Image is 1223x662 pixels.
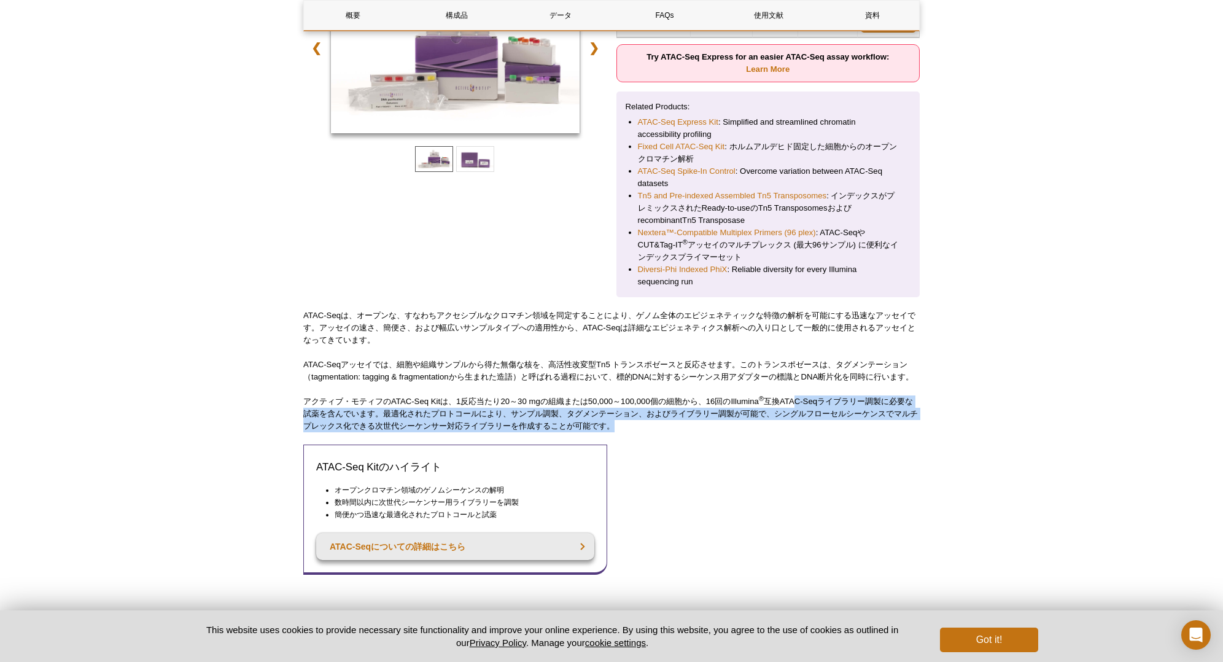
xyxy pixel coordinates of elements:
a: 使用文献 [720,1,817,30]
li: 数時間以内に次世代シーケンサー用ライブラリーを調製 [335,496,583,508]
li: : Simplified and streamlined chromatin accessibility profiling [638,116,899,141]
sup: ® [759,395,764,402]
a: Fixed Cell ATAC-Seq Kit [638,141,725,153]
a: Learn More [746,64,790,74]
iframe: Intro to ATAC-Seq: Method overview and comparison to ChIP-Seq [616,445,920,615]
li: : ATAC-SeqやCUT&Tag-IT アッセイのマルチプレックス (最大96サンプル) に便利なインデックスプライマーセット [638,227,899,263]
p: ATAC-Seqアッセイでは、細胞や組織サンプルから得た無傷な核を、高活性改変型Tn5 トランスポゼースと反応させます。このトランスポゼースは、タグメンテーション（tagmentation: t... [303,359,920,383]
a: 資料 [824,1,922,30]
h3: ATAC-Seq Kitのハイライト [316,460,594,475]
li: : Reliable diversity for every Illumina sequencing run [638,263,899,288]
a: Nextera™-Compatible Multiplex Primers (96 plex) [638,227,816,239]
p: Related Products: [626,101,911,113]
li: : Overcome variation between ATAC-Seq datasets [638,165,899,190]
a: Privacy Policy [470,637,526,648]
a: データ [512,1,610,30]
p: ATAC-Seqは、オープンな、すなわちアクセシブルなクロマチン領域を同定することにより、ゲノム全体のエピジェネティックな特徴の解析を可能にする迅速なアッセイです。アッセイの速さ、簡便さ、および... [303,310,920,346]
p: アクティブ・モティフのATAC-Seq Kitは、1反応当たり20～30 mgの組織または50,000～100,000個の細胞から、16回のIllumina 互換ATAC-Seqライブラリー調製... [303,395,920,432]
a: Diversi-Phi Indexed PhiX [638,263,728,276]
li: : インデックスがプレミックスされたReady-to-useのTn5 TransposomesおよびrecombinantTn5 Transposase [638,190,899,227]
a: ATAC-Seq Spike-In Control [638,165,736,177]
a: ATAC-Seq Express Kit [638,116,718,128]
li: : ホルムアルデヒド固定した細胞からのオープンクロマチン解析 [638,141,899,165]
sup: ® [683,238,688,246]
button: Got it! [940,628,1038,652]
a: ATAC-Seqについての詳細はこちら [316,533,594,560]
a: Tn5 and Pre-indexed Assembled Tn5 Transposomes [638,190,827,202]
a: FAQs [616,1,713,30]
div: Open Intercom Messenger [1181,620,1211,650]
p: This website uses cookies to provide necessary site functionality and improve your online experie... [185,623,920,649]
li: オープンクロマチン領域のゲノムシーケンスの解明 [335,484,583,496]
a: 構成品 [408,1,505,30]
button: cookie settings [585,637,646,648]
a: ❮ [303,34,330,62]
a: 概要 [304,1,402,30]
strong: Try ATAC-Seq Express for an easier ATAC-Seq assay workflow: [646,52,889,74]
li: 簡便かつ迅速な最適化されたプロトコールと試薬 [335,508,583,521]
a: ❯ [581,34,607,62]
